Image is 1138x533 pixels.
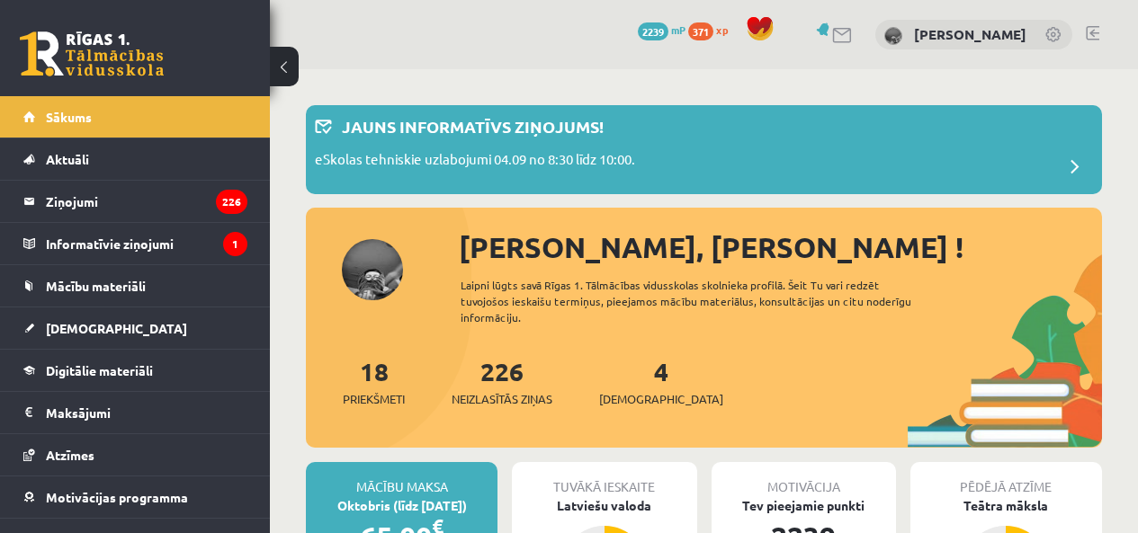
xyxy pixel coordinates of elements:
[910,496,1102,515] div: Teātra māksla
[599,355,723,408] a: 4[DEMOGRAPHIC_DATA]
[452,390,552,408] span: Neizlasītās ziņas
[461,277,938,325] div: Laipni lūgts savā Rīgas 1. Tālmācības vidusskolas skolnieka profilā. Šeit Tu vari redzēt tuvojošo...
[23,392,247,433] a: Maksājumi
[46,362,153,378] span: Digitālie materiāli
[46,320,187,336] span: [DEMOGRAPHIC_DATA]
[884,27,902,45] img: Elizabete Nabijeva
[20,31,164,76] a: Rīgas 1. Tālmācības vidusskola
[688,22,737,37] a: 371 xp
[638,22,668,40] span: 2239
[712,462,896,496] div: Motivācija
[46,392,247,433] legend: Maksājumi
[343,390,405,408] span: Priekšmeti
[46,109,92,125] span: Sākums
[459,226,1102,269] div: [PERSON_NAME], [PERSON_NAME] !
[343,355,405,408] a: 18Priekšmeti
[716,22,728,37] span: xp
[46,223,247,264] legend: Informatīvie ziņojumi
[216,190,247,214] i: 226
[306,496,497,515] div: Oktobris (līdz [DATE])
[914,25,1026,43] a: [PERSON_NAME]
[23,138,247,180] a: Aktuāli
[223,232,247,256] i: 1
[671,22,685,37] span: mP
[452,355,552,408] a: 226Neizlasītās ziņas
[712,496,896,515] div: Tev pieejamie punkti
[599,390,723,408] span: [DEMOGRAPHIC_DATA]
[46,181,247,222] legend: Ziņojumi
[342,114,604,138] p: Jauns informatīvs ziņojums!
[306,462,497,496] div: Mācību maksa
[23,476,247,518] a: Motivācijas programma
[23,434,247,475] a: Atzīmes
[638,22,685,37] a: 2239 mP
[23,265,247,306] a: Mācību materiāli
[910,462,1102,496] div: Pēdējā atzīme
[46,151,89,167] span: Aktuāli
[23,181,247,222] a: Ziņojumi226
[46,447,94,463] span: Atzīmes
[23,307,247,349] a: [DEMOGRAPHIC_DATA]
[23,96,247,138] a: Sākums
[46,489,188,505] span: Motivācijas programma
[512,496,696,515] div: Latviešu valoda
[23,223,247,264] a: Informatīvie ziņojumi1
[46,278,146,294] span: Mācību materiāli
[315,149,635,174] p: eSkolas tehniskie uzlabojumi 04.09 no 8:30 līdz 10:00.
[688,22,713,40] span: 371
[315,114,1093,185] a: Jauns informatīvs ziņojums! eSkolas tehniskie uzlabojumi 04.09 no 8:30 līdz 10:00.
[512,462,696,496] div: Tuvākā ieskaite
[23,350,247,391] a: Digitālie materiāli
